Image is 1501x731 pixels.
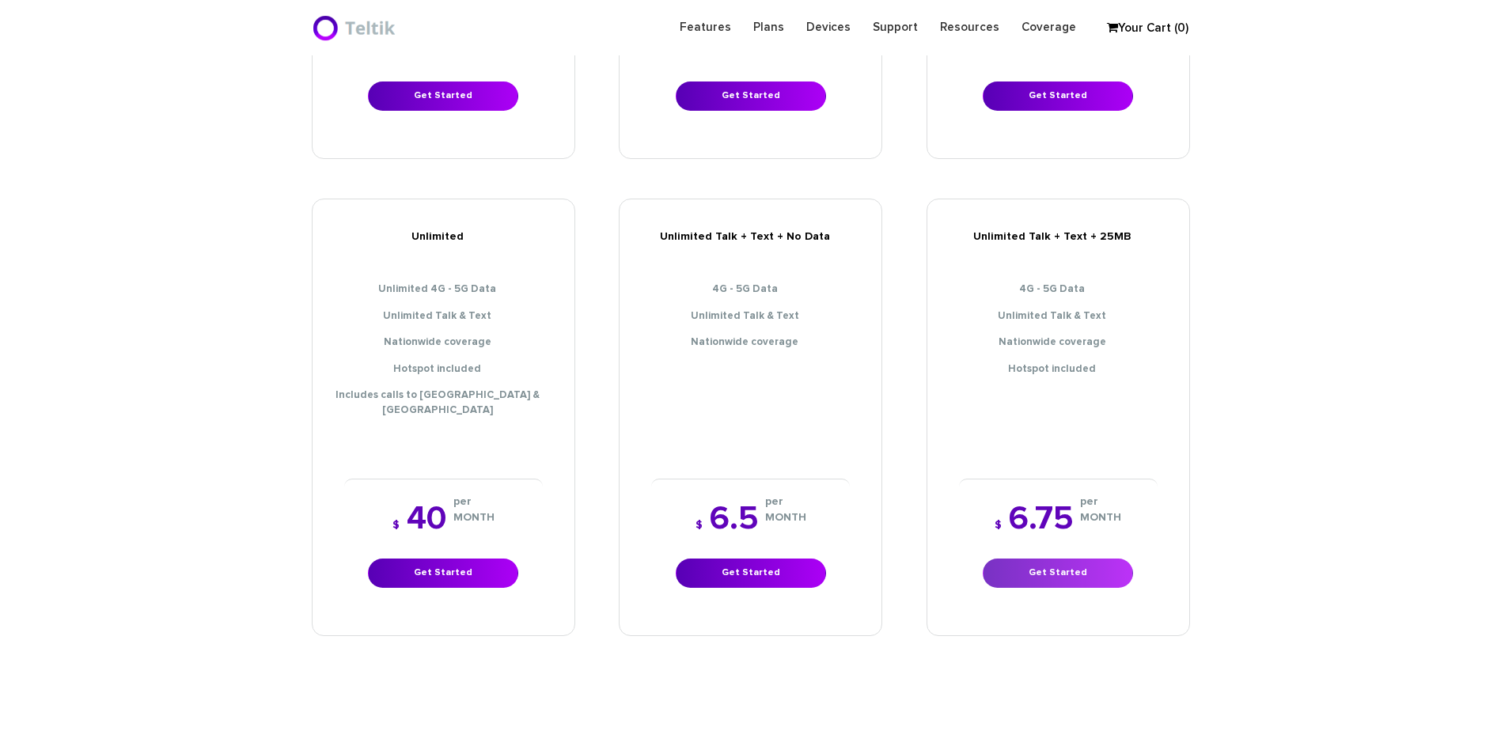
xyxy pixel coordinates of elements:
li: 4G - 5G Data [939,282,1177,297]
a: Get Started [676,81,826,111]
a: Features [669,12,742,43]
a: Devices [795,12,862,43]
a: Plans [742,12,795,43]
h5: Unlimited [324,231,563,243]
li: Includes calls to [GEOGRAPHIC_DATA] & [GEOGRAPHIC_DATA] [324,388,563,418]
li: Hotspot included [324,362,563,377]
i: per [1080,494,1121,509]
a: Get Started [983,81,1133,111]
span: 30 [1022,25,1060,59]
i: MONTH [453,509,495,525]
li: Nationwide coverage [324,335,563,350]
li: Hotspot included [939,362,1177,377]
i: per [453,494,495,509]
li: Unlimited Talk & Text [631,309,870,324]
span: 6.75 [1009,502,1073,536]
span: 20 [714,25,753,59]
span: $ [696,520,703,531]
li: Unlimited 4G - 5G Data [324,282,563,297]
a: Coverage [1010,12,1087,43]
a: Your Cart (0) [1099,17,1178,40]
a: Support [862,12,929,43]
i: MONTH [765,509,806,525]
a: Get Started [368,81,518,111]
img: BriteX [312,12,400,44]
a: Resources [929,12,1010,43]
span: $ [392,520,400,531]
li: Nationwide coverage [631,335,870,350]
h5: Unlimited Talk + Text + No Data [631,231,870,243]
i: MONTH [1080,509,1121,525]
li: 4G - 5G Data [631,282,870,297]
span: $ [995,520,1002,531]
li: Nationwide coverage [939,335,1177,350]
span: 18 [410,25,442,59]
li: Unlimited Talk & Text [324,309,563,324]
h5: Unlimited Talk + Text + 25MB [939,231,1177,243]
i: per [765,494,806,509]
span: 6.5 [710,502,758,536]
a: Get Started [368,559,518,588]
span: 40 [407,502,446,536]
li: Unlimited Talk & Text [939,309,1177,324]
